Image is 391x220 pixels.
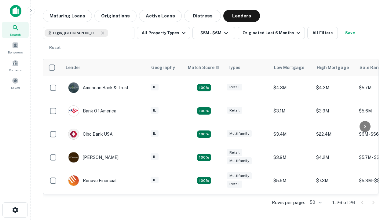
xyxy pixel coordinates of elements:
[10,32,21,37] span: Search
[227,157,252,164] div: Multifamily
[227,84,242,91] div: Retail
[238,27,305,39] button: Originated Last 6 Months
[270,59,313,76] th: Low Mortgage
[313,169,356,192] td: $7.3M
[68,105,116,116] div: Bank Of America
[137,27,190,39] button: All Property Types
[360,152,391,181] iframe: Chat Widget
[313,192,356,215] td: $3.1M
[307,198,323,207] div: 50
[192,27,235,39] button: $5M - $6M
[151,177,159,184] div: IL
[151,130,159,137] div: IL
[197,130,211,138] div: Matching Properties: 4, hasApolloMatch: undefined
[184,10,221,22] button: Distress
[68,82,129,93] div: American Bank & Trust
[188,64,218,71] h6: Match Score
[227,181,242,188] div: Retail
[197,84,211,91] div: Matching Properties: 7, hasApolloMatch: undefined
[68,106,79,116] img: picture
[270,123,313,146] td: $3.4M
[151,153,159,160] div: IL
[68,152,79,163] img: picture
[224,59,270,76] th: Types
[68,129,113,140] div: Cibc Bank USA
[2,75,29,91] a: Saved
[197,154,211,161] div: Matching Properties: 4, hasApolloMatch: undefined
[228,64,240,71] div: Types
[9,68,21,72] span: Contacts
[270,146,313,169] td: $3.9M
[270,76,313,99] td: $4.3M
[62,59,148,76] th: Lender
[68,152,119,163] div: [PERSON_NAME]
[45,42,65,54] button: Reset
[243,29,302,37] div: Originated Last 6 Months
[274,64,304,71] div: Low Mortgage
[2,22,29,38] a: Search
[151,84,159,91] div: IL
[340,27,360,39] button: Save your search to get updates of matches that match your search criteria.
[270,169,313,192] td: $5.5M
[313,123,356,146] td: $22.4M
[307,27,338,39] button: All Filters
[68,175,117,186] div: Renovo Financial
[53,30,99,36] span: Elgin, [GEOGRAPHIC_DATA], [GEOGRAPHIC_DATA]
[94,10,137,22] button: Originations
[43,10,92,22] button: Maturing Loans
[66,64,80,71] div: Lender
[272,199,305,206] p: Rows per page:
[139,10,182,22] button: Active Loans
[332,199,355,206] p: 1–26 of 26
[188,64,220,71] div: Capitalize uses an advanced AI algorithm to match your search with the best lender. The match sco...
[68,129,79,139] img: picture
[148,59,184,76] th: Geography
[151,64,175,71] div: Geography
[317,64,349,71] div: High Mortgage
[197,107,211,115] div: Matching Properties: 4, hasApolloMatch: undefined
[11,85,20,90] span: Saved
[197,177,211,184] div: Matching Properties: 4, hasApolloMatch: undefined
[184,59,224,76] th: Capitalize uses an advanced AI algorithm to match your search with the best lender. The match sco...
[2,57,29,74] a: Contacts
[8,50,23,55] span: Borrowers
[313,99,356,123] td: $3.9M
[10,5,21,17] img: capitalize-icon.png
[313,146,356,169] td: $4.2M
[227,130,252,137] div: Multifamily
[68,175,79,186] img: picture
[2,39,29,56] a: Borrowers
[223,10,260,22] button: Lenders
[151,107,159,114] div: IL
[227,149,242,156] div: Retail
[270,192,313,215] td: $2.2M
[227,107,242,114] div: Retail
[270,99,313,123] td: $3.1M
[227,172,252,179] div: Multifamily
[313,59,356,76] th: High Mortgage
[313,76,356,99] td: $4.3M
[68,82,79,93] img: picture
